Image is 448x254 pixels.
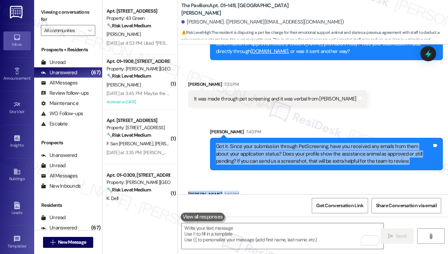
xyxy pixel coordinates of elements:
strong: 🔧 Risk Level: Medium [107,187,151,193]
div: (67) [89,67,102,78]
span: : The resident is disputing a pet fee charge for their emotional support animal and states a prev... [181,29,448,51]
i:  [88,28,92,33]
div: Property: [PERSON_NAME][GEOGRAPHIC_DATA] [107,65,170,72]
span: • [24,142,25,147]
div: Apt. 01~1908, [STREET_ADDRESS][PERSON_NAME] [107,58,170,65]
div: Escalate [41,120,68,128]
b: The Pavilion: Apt. 01~1411, [GEOGRAPHIC_DATA][PERSON_NAME] [181,2,318,17]
div: Archived on [DATE] [106,98,170,106]
div: (67) [89,223,102,233]
a: Inbox [3,31,31,50]
button: Send [381,228,414,244]
div: Residents [34,202,102,209]
div: [DATE] at 3:45 PM: Maybe the last month or so! [107,90,199,96]
strong: 🔧 Risk Level: Medium [107,132,151,138]
div: Unread [41,162,66,169]
span: Get Conversation Link [316,202,363,209]
div: It was made through pet screening and it was verbal from [PERSON_NAME] [194,95,356,103]
strong: 🔧 Risk Level: Medium [107,23,151,29]
div: [DATE] at 3:35 PM: [PERSON_NAME] has just replied to my email and has gotten rid of the charge so... [107,149,418,156]
span: • [26,243,27,248]
span: Send [396,232,406,240]
div: Unanswered [41,152,77,159]
i:  [428,233,433,239]
button: Share Conversation via email [372,198,441,213]
div: 7:49 PM [222,191,239,198]
span: • [25,108,26,113]
div: [DATE] at 3:28 PM: Yes thank you 😊 it will be in by or on the 5th. [107,204,232,210]
div: [DATE] at 4:53 PM: Liked “[PERSON_NAME] (43 Green): Hi [PERSON_NAME], thanks for the update! Plea... [107,40,394,46]
span: [PERSON_NAME] [107,82,141,88]
span: Share Conversation via email [376,202,437,209]
button: New Message [43,237,94,248]
a: Insights • [3,132,31,151]
input: All communities [44,25,84,36]
div: Property: [PERSON_NAME][GEOGRAPHIC_DATA] [107,179,170,186]
span: • [30,75,31,80]
div: 7:35 PM [222,81,239,88]
div: 7:40 PM [244,128,261,135]
div: Apt. 01~0309, [STREET_ADDRESS][PERSON_NAME] [107,172,170,179]
span: [PERSON_NAME] [155,141,189,147]
div: All Messages [41,79,78,86]
strong: 🔧 Risk Level: Medium [107,73,151,79]
div: Unanswered [41,224,77,231]
a: Templates • [3,233,31,252]
div: Apt. [STREET_ADDRESS] [107,117,170,124]
div: Unread [41,214,66,221]
label: Viewing conversations for [41,7,95,25]
div: Got it. Since your submission through PetScreening, have you received any emails from them about ... [216,143,432,165]
div: Review follow-ups [41,90,89,97]
div: [PERSON_NAME] [188,81,367,90]
a: Leads [3,200,31,218]
i:  [388,233,393,239]
div: Unread [41,59,66,66]
div: Maintenance [41,100,79,107]
div: [PERSON_NAME] [210,128,443,138]
div: [PERSON_NAME]. ([PERSON_NAME][EMAIL_ADDRESS][DOMAIN_NAME]) [181,18,344,26]
textarea: To enrich screen reader interactions, please activate Accessibility in Grammarly extension settings [182,223,383,249]
div: [PERSON_NAME] [188,191,256,200]
div: Apt. [STREET_ADDRESS] [107,8,170,15]
div: Unanswered [41,69,77,76]
strong: ⚠️ Risk Level: High [181,30,211,35]
span: K. Dell [107,195,118,201]
a: Buildings [3,166,31,184]
div: WO Follow-ups [41,110,83,117]
div: Prospects [34,139,102,146]
div: Property: [STREET_ADDRESS] [107,124,170,131]
span: [PERSON_NAME] [107,31,141,37]
span: F. San [PERSON_NAME] [107,141,155,147]
span: New Message [58,239,86,246]
div: Prospects + Residents [34,46,102,53]
button: Get Conversation Link [312,198,368,213]
a: [DOMAIN_NAME] [251,48,288,55]
img: ResiDesk Logo [10,6,24,18]
div: New Inbounds [41,183,81,190]
i:  [50,240,55,245]
div: Property: 43 Green [107,15,170,22]
div: All Messages [41,172,78,179]
a: Site Visit • [3,99,31,117]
